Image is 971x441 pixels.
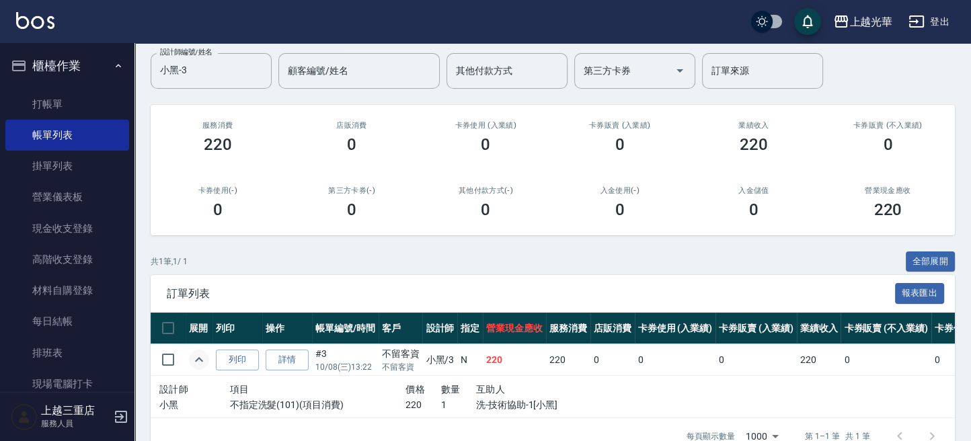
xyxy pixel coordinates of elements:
h2: 入金儲值 [703,186,804,195]
td: 0 [635,344,716,376]
p: 小黑 [159,398,230,412]
td: #3 [312,344,379,376]
a: 報表匯出 [895,286,945,299]
th: 展開 [186,313,212,344]
a: 詳情 [266,350,309,370]
p: 10/08 (三) 13:22 [315,361,375,373]
h3: 服務消費 [167,121,268,130]
h3: 0 [347,200,356,219]
h2: 卡券販賣 (不入業績) [837,121,939,130]
a: 帳單列表 [5,120,129,151]
button: save [794,8,821,35]
img: Person [11,403,38,430]
h2: 營業現金應收 [837,186,939,195]
h2: 店販消費 [301,121,402,130]
span: 數量 [440,384,460,395]
button: expand row [189,350,209,370]
a: 現金收支登錄 [5,213,129,244]
span: 互助人 [476,384,505,395]
td: 220 [797,344,841,376]
button: 全部展開 [906,251,956,272]
a: 打帳單 [5,89,129,120]
td: N [457,344,483,376]
h3: 0 [481,135,490,154]
td: 220 [546,344,590,376]
th: 操作 [262,313,312,344]
h2: 卡券使用(-) [167,186,268,195]
h3: 220 [873,200,902,219]
h3: 0 [615,200,625,219]
th: 店販消費 [590,313,635,344]
h5: 上越三重店 [41,404,110,417]
h3: 220 [204,135,232,154]
button: 櫃檯作業 [5,48,129,83]
span: 設計師 [159,384,188,395]
p: 1 [440,398,475,412]
h3: 220 [740,135,768,154]
div: 不留客資 [382,347,420,361]
a: 高階收支登錄 [5,244,129,275]
td: 小黑 /3 [422,344,457,376]
span: 項目 [230,384,249,395]
p: 不留客資 [382,361,420,373]
h2: 其他付款方式(-) [435,186,537,195]
div: 上越光華 [849,13,892,30]
p: 不指定洗髮(101)(項目消費) [230,398,406,412]
button: 登出 [903,9,955,34]
h3: 0 [749,200,759,219]
a: 掛單列表 [5,151,129,182]
a: 每日結帳 [5,306,129,337]
h2: 卡券販賣 (入業績) [569,121,670,130]
h3: 0 [883,135,892,154]
h3: 0 [615,135,625,154]
th: 設計師 [422,313,457,344]
td: 0 [841,344,931,376]
span: 價格 [405,384,425,395]
td: 0 [590,344,635,376]
p: 服務人員 [41,417,110,430]
span: 訂單列表 [167,287,895,300]
h2: 入金使用(-) [569,186,670,195]
a: 營業儀表板 [5,182,129,212]
p: 220 [405,398,440,412]
button: 上越光華 [828,8,898,36]
td: 0 [715,344,797,376]
th: 業績收入 [797,313,841,344]
p: 共 1 筆, 1 / 1 [151,255,188,268]
th: 客戶 [379,313,423,344]
th: 指定 [457,313,483,344]
h3: 0 [213,200,223,219]
th: 營業現金應收 [483,313,546,344]
label: 設計師編號/姓名 [160,47,212,57]
a: 排班表 [5,337,129,368]
th: 卡券販賣 (不入業績) [841,313,931,344]
h2: 卡券使用 (入業績) [435,121,537,130]
td: 220 [483,344,546,376]
button: 報表匯出 [895,283,945,304]
img: Logo [16,12,54,29]
th: 帳單編號/時間 [312,313,379,344]
th: 卡券使用 (入業績) [635,313,716,344]
h3: 0 [347,135,356,154]
p: 洗-技術協助-1[小黑] [476,398,582,412]
h2: 業績收入 [703,121,804,130]
button: 列印 [216,350,259,370]
th: 列印 [212,313,262,344]
th: 卡券販賣 (入業績) [715,313,797,344]
h3: 0 [481,200,490,219]
a: 現場電腦打卡 [5,368,129,399]
th: 服務消費 [546,313,590,344]
h2: 第三方卡券(-) [301,186,402,195]
button: Open [669,60,691,81]
a: 材料自購登錄 [5,275,129,306]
